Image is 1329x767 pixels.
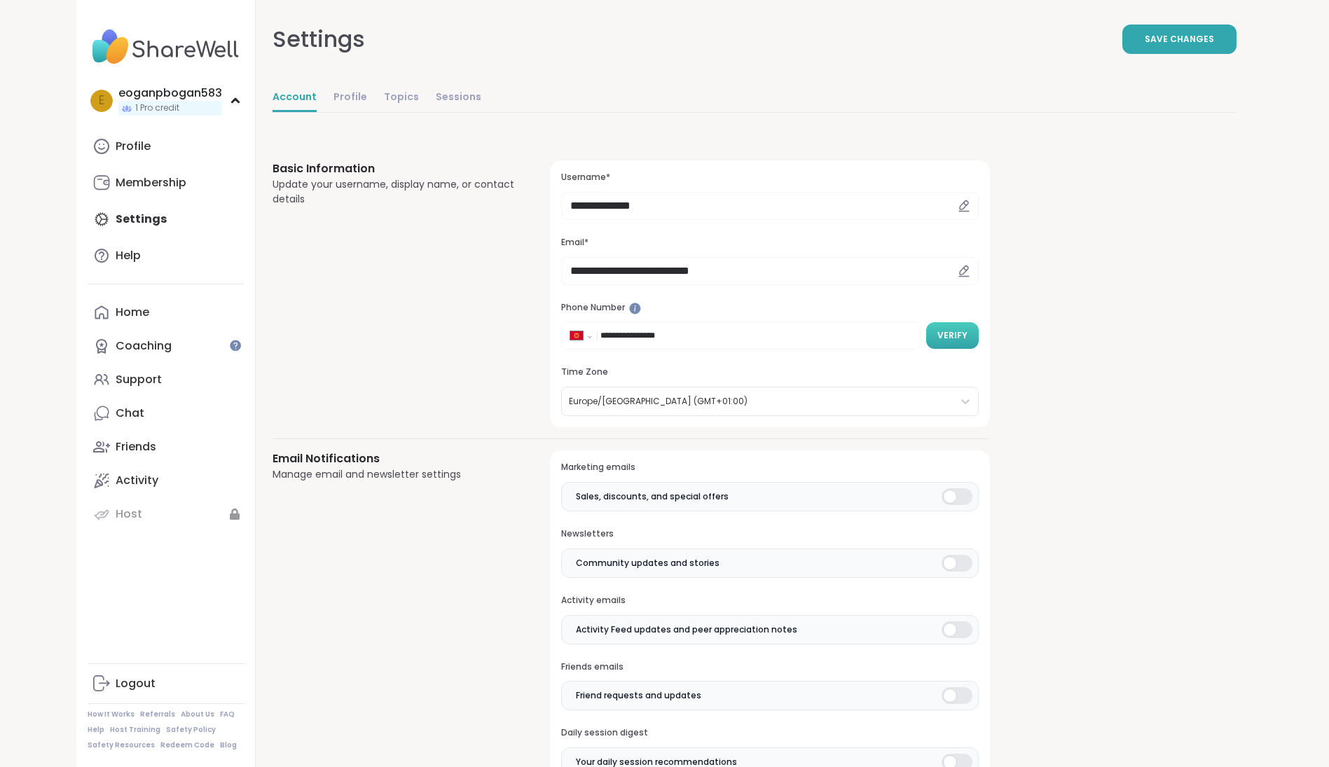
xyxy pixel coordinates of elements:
[273,160,517,177] h3: Basic Information
[135,102,179,114] span: 1 Pro credit
[333,84,367,112] a: Profile
[181,710,214,719] a: About Us
[88,725,104,735] a: Help
[116,439,156,455] div: Friends
[140,710,175,719] a: Referrals
[561,528,978,540] h3: Newsletters
[88,430,244,464] a: Friends
[561,302,978,314] h3: Phone Number
[116,406,144,421] div: Chat
[116,676,156,691] div: Logout
[230,340,241,351] iframe: Spotlight
[220,710,235,719] a: FAQ
[926,322,979,349] button: Verify
[116,506,142,522] div: Host
[116,305,149,320] div: Home
[116,175,186,191] div: Membership
[273,22,365,56] div: Settings
[436,84,481,112] a: Sessions
[88,130,244,163] a: Profile
[561,462,978,474] h3: Marketing emails
[561,366,978,378] h3: Time Zone
[561,661,978,673] h3: Friends emails
[576,623,797,636] span: Activity Feed updates and peer appreciation notes
[116,473,158,488] div: Activity
[116,372,162,387] div: Support
[273,177,517,207] div: Update your username, display name, or contact details
[88,710,135,719] a: How It Works
[561,595,978,607] h3: Activity emails
[110,725,160,735] a: Host Training
[1145,33,1214,46] span: Save Changes
[220,740,237,750] a: Blog
[88,464,244,497] a: Activity
[88,363,244,396] a: Support
[561,172,978,184] h3: Username*
[88,497,244,531] a: Host
[116,248,141,263] div: Help
[384,84,419,112] a: Topics
[561,237,978,249] h3: Email*
[273,84,317,112] a: Account
[88,239,244,272] a: Help
[99,92,104,110] span: e
[273,450,517,467] h3: Email Notifications
[629,303,641,315] iframe: Spotlight
[118,85,222,101] div: eoganpbogan583
[166,725,216,735] a: Safety Policy
[88,296,244,329] a: Home
[116,338,172,354] div: Coaching
[561,727,978,739] h3: Daily session digest
[88,22,244,71] img: ShareWell Nav Logo
[576,490,729,503] span: Sales, discounts, and special offers
[1122,25,1237,54] button: Save Changes
[116,139,151,154] div: Profile
[937,329,968,342] span: Verify
[576,557,719,569] span: Community updates and stories
[88,329,244,363] a: Coaching
[160,740,214,750] a: Redeem Code
[88,166,244,200] a: Membership
[576,689,701,702] span: Friend requests and updates
[88,396,244,430] a: Chat
[273,467,517,482] div: Manage email and newsletter settings
[88,740,155,750] a: Safety Resources
[88,667,244,700] a: Logout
